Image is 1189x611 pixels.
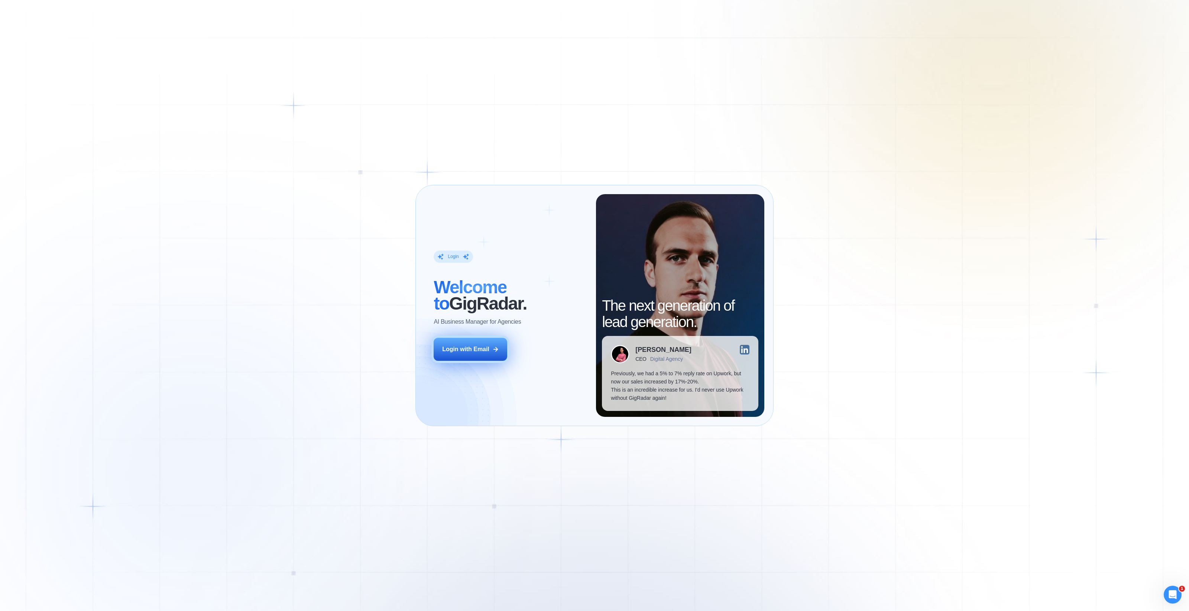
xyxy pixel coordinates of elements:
[611,369,749,402] p: Previously, we had a 5% to 7% reply rate on Upwork, but now our sales increased by 17%-20%. This ...
[635,346,691,353] div: [PERSON_NAME]
[448,254,459,259] div: Login
[442,345,489,353] div: Login with Email
[1164,586,1182,604] iframe: Intercom live chat
[635,356,646,362] div: CEO
[434,338,507,361] button: Login with Email
[434,318,521,326] p: AI Business Manager for Agencies
[602,297,758,330] h2: The next generation of lead generation.
[434,277,506,313] span: Welcome to
[1179,586,1185,592] span: 1
[434,279,587,312] h2: ‍ GigRadar.
[650,356,683,362] div: Digital Agency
